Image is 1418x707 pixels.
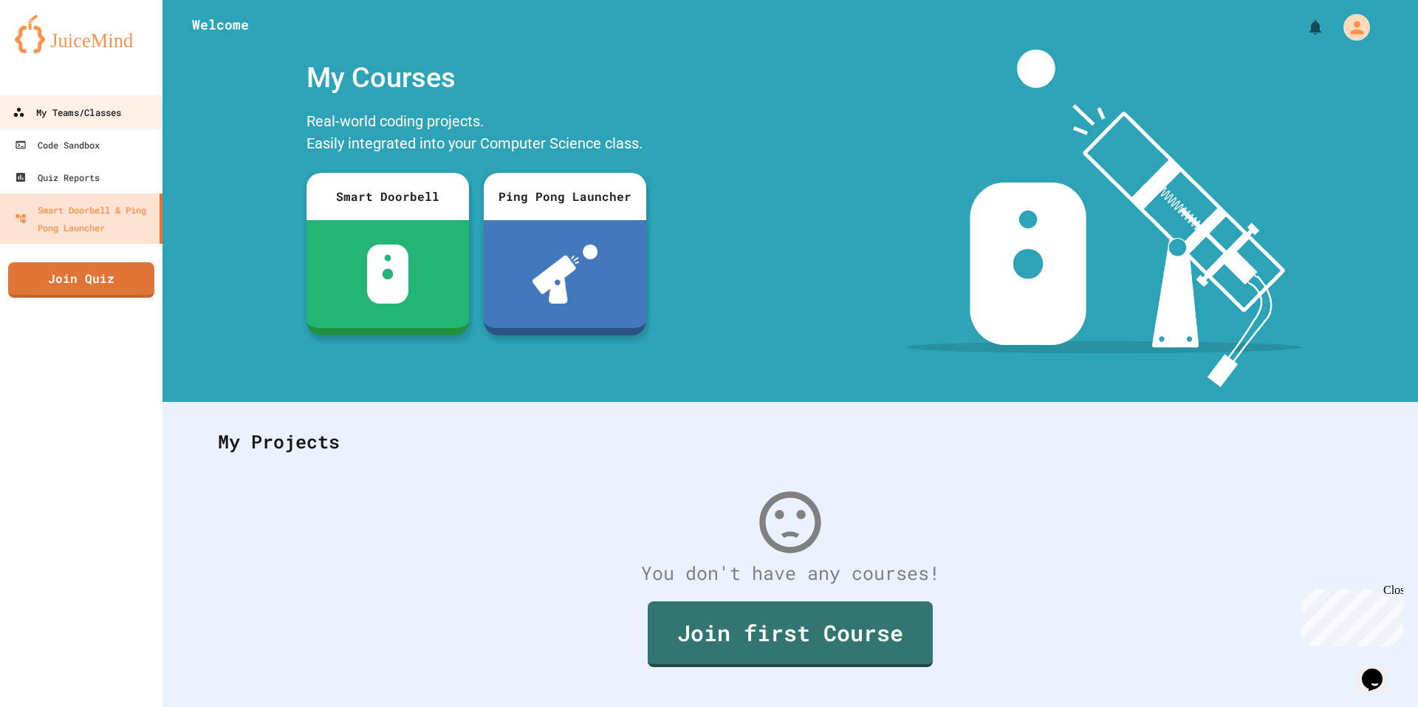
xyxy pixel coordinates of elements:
[13,103,121,122] div: My Teams/Classes
[203,413,1377,471] div: My Projects
[15,15,148,53] img: logo-orange.svg
[367,245,409,304] img: sdb-white.svg
[484,173,646,220] div: Ping Pong Launcher
[532,245,598,304] img: ppl-with-ball.png
[8,262,154,298] a: Join Quiz
[6,6,102,94] div: Chat with us now!Close
[1356,648,1403,692] iframe: chat widget
[15,136,100,154] div: Code Sandbox
[203,559,1377,587] div: You don't have any courses!
[1328,10,1374,44] div: My Account
[906,49,1302,387] img: banner-image-my-projects.png
[15,201,154,236] div: Smart Doorbell & Ping Pong Launcher
[299,106,654,162] div: Real-world coding projects. Easily integrated into your Computer Science class.
[306,173,469,220] div: Smart Doorbell
[15,168,100,186] div: Quiz Reports
[299,49,654,106] div: My Courses
[1295,584,1403,646] iframe: chat widget
[648,601,933,667] a: Join first Course
[1279,15,1328,40] div: My Notifications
